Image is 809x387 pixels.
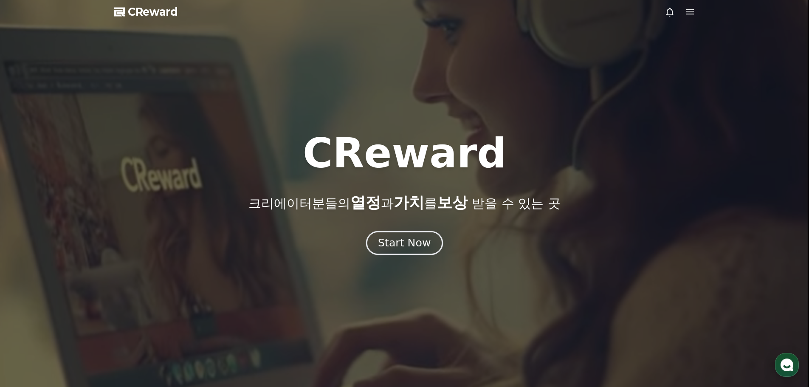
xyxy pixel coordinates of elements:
[128,5,178,19] span: CReward
[378,236,431,250] div: Start Now
[350,194,381,211] span: 열정
[131,282,141,289] span: 설정
[110,269,163,291] a: 설정
[303,133,506,174] h1: CReward
[114,5,178,19] a: CReward
[437,194,468,211] span: 보상
[368,240,441,248] a: Start Now
[248,194,560,211] p: 크리에이터분들의 과 를 받을 수 있는 곳
[56,269,110,291] a: 대화
[3,269,56,291] a: 홈
[78,282,88,289] span: 대화
[27,282,32,289] span: 홈
[366,231,443,255] button: Start Now
[394,194,424,211] span: 가치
